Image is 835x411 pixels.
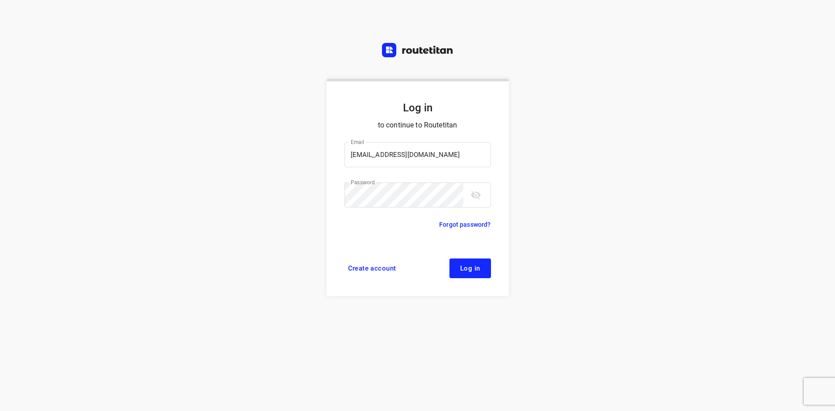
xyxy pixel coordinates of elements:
[382,43,453,57] img: Routetitan
[460,265,480,272] span: Log in
[344,119,491,131] p: to continue to Routetitan
[348,265,396,272] span: Create account
[439,219,491,230] a: Forgot password?
[344,100,491,115] h5: Log in
[344,258,400,278] a: Create account
[449,258,491,278] button: Log in
[382,43,453,59] a: Routetitan
[467,186,485,204] button: toggle password visibility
